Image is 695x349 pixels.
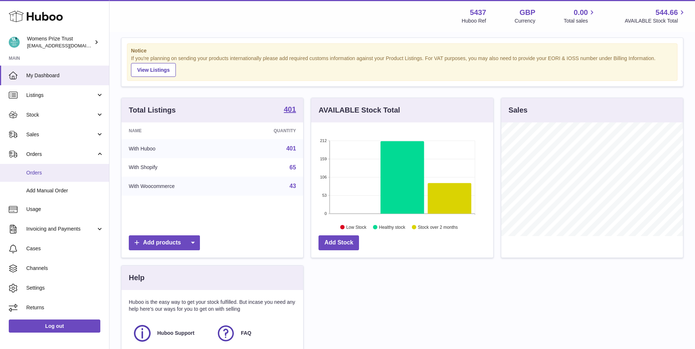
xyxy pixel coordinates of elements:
[26,304,104,311] span: Returns
[131,63,176,77] a: View Listings
[290,164,296,170] a: 65
[26,131,96,138] span: Sales
[26,265,104,272] span: Channels
[515,17,536,24] div: Currency
[26,92,96,99] span: Listings
[129,273,144,283] h3: Help
[418,224,458,230] text: Stock over 2 months
[656,8,678,17] span: 544.66
[26,151,96,158] span: Orders
[27,43,107,48] span: [EMAIL_ADDRESS][DOMAIN_NAME]
[131,47,673,54] strong: Notice
[26,187,104,194] span: Add Manual Order
[121,177,234,196] td: With Woocommerce
[318,105,400,115] h3: AVAILABLE Stock Total
[129,105,176,115] h3: Total Listings
[379,224,406,230] text: Healthy stock
[320,138,327,143] text: 212
[470,8,486,17] strong: 5437
[129,299,296,313] p: Huboo is the easy way to get your stock fulfilled. But incase you need any help here's our ways f...
[234,122,303,139] th: Quantity
[157,330,194,337] span: Huboo Support
[325,211,327,216] text: 0
[9,319,100,333] a: Log out
[462,17,486,24] div: Huboo Ref
[320,175,327,179] text: 106
[290,183,296,189] a: 43
[286,145,296,152] a: 401
[320,157,327,161] text: 159
[509,105,528,115] h3: Sales
[26,245,104,252] span: Cases
[9,37,20,48] img: info@womensprizeforfiction.co.uk
[121,122,234,139] th: Name
[625,17,686,24] span: AVAILABLE Stock Total
[131,55,673,77] div: If you're planning on sending your products internationally please add required customs informati...
[26,169,104,176] span: Orders
[284,106,296,113] strong: 401
[346,224,367,230] text: Low Stock
[284,106,296,114] a: 401
[26,111,96,118] span: Stock
[564,17,596,24] span: Total sales
[574,8,588,17] span: 0.00
[26,226,96,232] span: Invoicing and Payments
[520,8,535,17] strong: GBP
[625,8,686,24] a: 544.66 AVAILABLE Stock Total
[27,35,93,49] div: Womens Prize Trust
[129,235,200,250] a: Add products
[26,206,104,213] span: Usage
[241,330,251,337] span: FAQ
[26,72,104,79] span: My Dashboard
[318,235,359,250] a: Add Stock
[564,8,596,24] a: 0.00 Total sales
[121,158,234,177] td: With Shopify
[132,323,209,343] a: Huboo Support
[323,193,327,197] text: 53
[121,139,234,158] td: With Huboo
[216,323,292,343] a: FAQ
[26,285,104,291] span: Settings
